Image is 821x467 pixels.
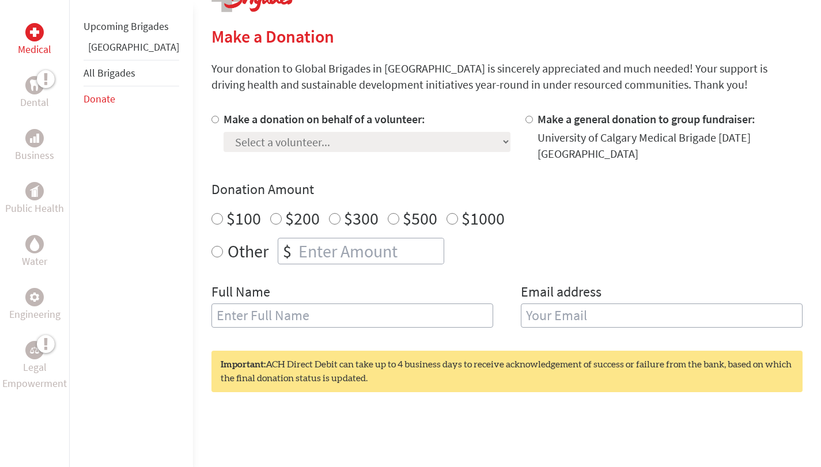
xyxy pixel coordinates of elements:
[25,288,44,306] div: Engineering
[84,20,169,33] a: Upcoming Brigades
[9,288,60,322] a: EngineeringEngineering
[278,238,296,264] div: $
[461,207,505,229] label: $1000
[9,306,60,322] p: Engineering
[25,341,44,359] div: Legal Empowerment
[2,359,67,392] p: Legal Empowerment
[30,185,39,197] img: Public Health
[344,207,379,229] label: $300
[211,283,270,303] label: Full Name
[84,92,115,105] a: Donate
[84,39,179,60] li: Panama
[22,235,47,269] a: WaterWater
[30,28,39,37] img: Medical
[226,207,261,229] label: $100
[228,238,268,264] label: Other
[521,283,601,303] label: Email address
[30,134,39,143] img: Business
[521,303,803,328] input: Your Email
[211,351,803,392] div: ACH Direct Debit can take up to 4 business days to receive acknowledgement of success or failure ...
[403,207,437,229] label: $500
[25,76,44,94] div: Dental
[221,360,266,369] strong: Important:
[285,207,320,229] label: $200
[18,23,51,58] a: MedicalMedical
[5,200,64,217] p: Public Health
[84,60,179,86] li: All Brigades
[20,94,49,111] p: Dental
[211,180,803,199] h4: Donation Amount
[211,303,493,328] input: Enter Full Name
[84,86,179,112] li: Donate
[25,235,44,253] div: Water
[30,293,39,302] img: Engineering
[5,182,64,217] a: Public HealthPublic Health
[211,415,387,460] iframe: reCAPTCHA
[22,253,47,269] p: Water
[211,26,803,47] h2: Make a Donation
[538,112,755,126] label: Make a general donation to group fundraiser:
[20,76,49,111] a: DentalDental
[296,238,444,264] input: Enter Amount
[84,14,179,39] li: Upcoming Brigades
[224,112,425,126] label: Make a donation on behalf of a volunteer:
[84,66,135,79] a: All Brigades
[538,130,803,162] div: University of Calgary Medical Brigade [DATE] [GEOGRAPHIC_DATA]
[88,40,179,54] a: [GEOGRAPHIC_DATA]
[2,341,67,392] a: Legal EmpowermentLegal Empowerment
[25,182,44,200] div: Public Health
[30,237,39,250] img: Water
[25,129,44,147] div: Business
[15,147,54,164] p: Business
[25,23,44,41] div: Medical
[30,347,39,354] img: Legal Empowerment
[211,60,803,93] p: Your donation to Global Brigades in [GEOGRAPHIC_DATA] is sincerely appreciated and much needed! Y...
[30,79,39,90] img: Dental
[15,129,54,164] a: BusinessBusiness
[18,41,51,58] p: Medical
